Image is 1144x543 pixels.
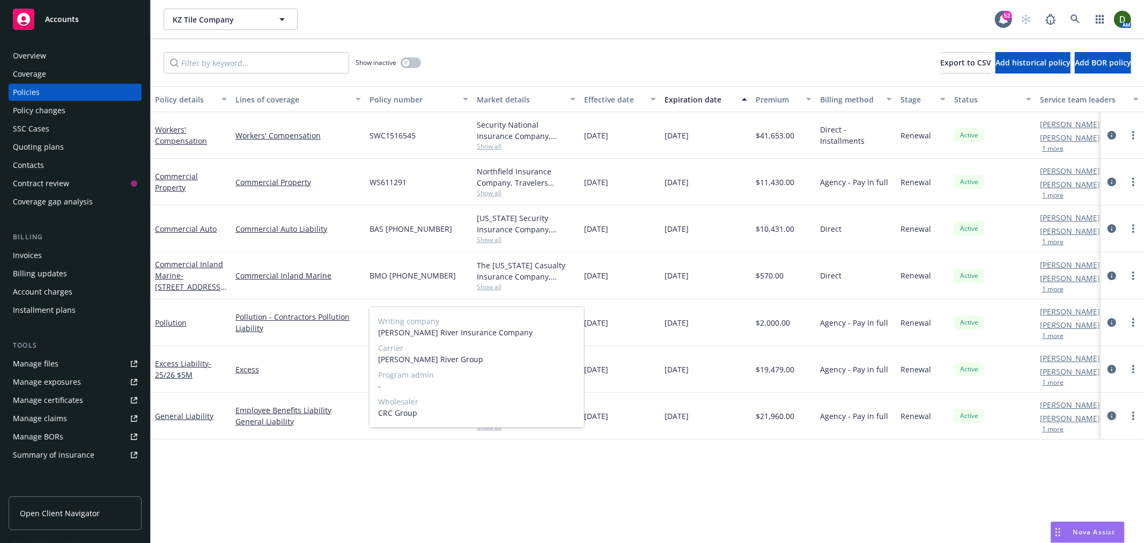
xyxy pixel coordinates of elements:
a: Account charges [9,283,142,300]
span: $10,431.00 [756,223,794,234]
a: [PERSON_NAME] [1040,165,1100,177]
span: CRC Group [378,408,575,419]
button: Policy details [151,86,231,112]
a: Commercial Auto Liability [235,223,361,234]
div: Stage [901,94,934,105]
button: Expiration date [660,86,751,112]
div: Manage certificates [13,392,83,409]
div: Invoices [13,247,42,264]
span: BAS [PHONE_NUMBER] [370,223,452,234]
a: Pollution [155,318,187,328]
a: [PERSON_NAME] [1040,179,1100,190]
button: Export to CSV [940,52,991,74]
a: circleInformation [1105,409,1118,422]
a: more [1127,409,1140,422]
a: General Liability [235,416,361,427]
span: $41,653.00 [756,130,794,141]
button: Lines of coverage [231,86,365,112]
a: more [1127,129,1140,142]
div: Installment plans [13,302,76,319]
div: Analytics hub [9,485,142,496]
div: Billing method [820,94,880,105]
a: Policy changes [9,102,142,119]
div: Coverage gap analysis [13,193,93,210]
span: Add historical policy [995,57,1071,68]
button: 1 more [1042,192,1064,199]
div: Manage BORs [13,428,63,445]
span: WS611291 [370,177,407,188]
a: Quoting plans [9,138,142,156]
a: Manage exposures [9,373,142,391]
div: Market details [477,94,564,105]
a: more [1127,269,1140,282]
a: Excess Liability [155,358,211,380]
span: Renewal [901,223,931,234]
div: Lines of coverage [235,94,349,105]
a: [PERSON_NAME] [1040,132,1100,143]
div: Status [954,94,1020,105]
a: Workers' Compensation [235,130,361,141]
a: [PERSON_NAME] [1040,399,1100,410]
span: Direct [820,270,842,281]
a: [PERSON_NAME] [1040,119,1100,130]
div: Manage exposures [13,373,81,391]
span: Active [958,411,980,421]
button: Nova Assist [1051,522,1125,543]
span: Renewal [901,177,931,188]
span: [DATE] [665,177,689,188]
button: 1 more [1042,333,1064,339]
button: 1 more [1042,286,1064,292]
span: [PERSON_NAME] River Group [378,354,575,365]
div: Overview [13,47,46,64]
span: Active [958,177,980,187]
div: Northfield Insurance Company, Travelers Insurance, RT Specialty Insurance Services, LLC (RSG Spec... [477,166,575,188]
a: Contacts [9,157,142,174]
div: Summary of insurance [13,446,94,464]
span: Active [958,130,980,140]
div: Policies [13,84,40,101]
span: [DATE] [665,130,689,141]
a: General Liability [155,411,213,421]
a: Pollution - Contractors Pollution Liability [235,311,361,334]
span: [DATE] [665,270,689,281]
button: Market details [473,86,580,112]
a: Commercial Auto [155,224,217,234]
span: $11,430.00 [756,177,794,188]
span: [DATE] [584,177,608,188]
input: Filter by keyword... [164,52,349,74]
div: Policy details [155,94,215,105]
span: Show all [477,142,575,151]
div: Account charges [13,283,72,300]
div: Policy number [370,94,456,105]
span: Renewal [901,317,931,328]
span: Agency - Pay in full [820,317,888,328]
div: Service team leaders [1040,94,1127,105]
button: Effective date [580,86,660,112]
span: Open Client Navigator [20,508,100,519]
a: more [1127,222,1140,235]
div: Drag to move [1051,522,1065,542]
span: SWC1516545 [370,130,416,141]
a: circleInformation [1105,222,1118,235]
button: 1 more [1042,426,1064,432]
span: Renewal [901,410,931,422]
div: SSC Cases [13,120,49,137]
a: more [1127,363,1140,376]
a: [PERSON_NAME] [1040,225,1100,237]
span: [DATE] [665,364,689,375]
span: Active [958,271,980,281]
a: [PERSON_NAME] [1040,212,1100,223]
a: circleInformation [1105,129,1118,142]
div: Expiration date [665,94,735,105]
span: $2,000.00 [756,317,790,328]
button: 1 more [1042,239,1064,245]
a: [PERSON_NAME] [1040,366,1100,377]
span: Program admin [378,370,575,381]
span: Add BOR policy [1075,57,1131,68]
span: Export to CSV [940,57,991,68]
div: Policy changes [13,102,65,119]
a: more [1127,175,1140,188]
div: Manage claims [13,410,67,427]
span: [DATE] [665,223,689,234]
